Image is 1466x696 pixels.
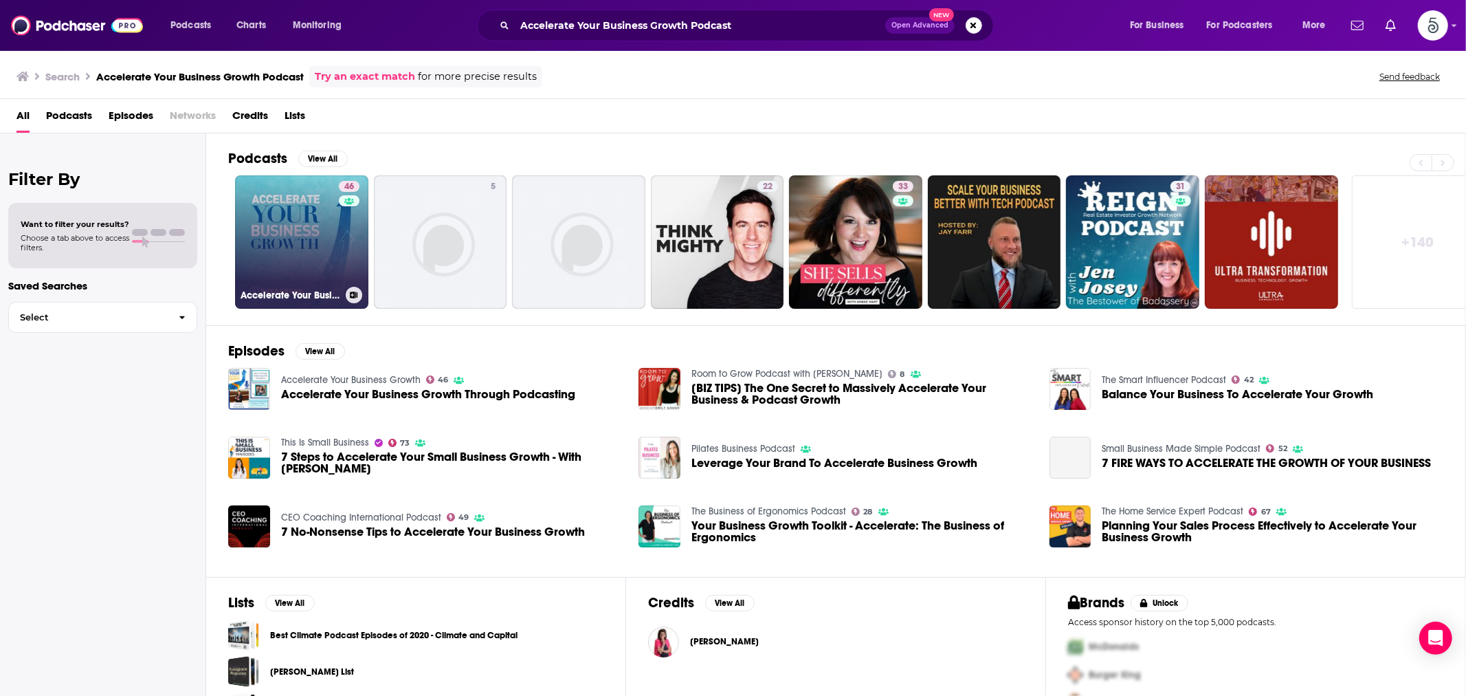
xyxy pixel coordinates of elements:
button: View All [265,595,315,611]
a: Your Business Growth Toolkit - Accelerate: The Business of Ergonomics [691,520,1033,543]
span: Marcus Lohrmann_Religion_Total List [228,656,259,687]
span: 73 [400,440,410,446]
a: Podcasts [46,105,92,133]
a: 42 [1232,376,1254,384]
input: Search podcasts, credits, & more... [515,14,885,36]
span: Choose a tab above to access filters. [21,233,129,252]
a: CreditsView All [648,594,755,611]
span: [PERSON_NAME] [690,636,759,647]
img: Diane Helbig [648,627,679,657]
span: Open Advanced [891,22,948,29]
a: 49 [447,513,469,521]
img: Second Pro Logo [1063,661,1089,689]
a: Accelerate Your Business Growth Through Podcasting [281,389,575,400]
a: ListsView All [228,594,315,611]
a: This Is Small Business [281,437,369,448]
span: 5 [491,180,496,194]
span: 67 [1261,509,1271,515]
a: EpisodesView All [228,342,345,360]
span: 46 [344,180,354,194]
img: Leverage Your Brand To Accelerate Business Growth [638,437,680,479]
button: Diane HelbigDiane Helbig [648,620,1023,664]
a: 33 [893,181,913,192]
div: Open Intercom Messenger [1419,622,1452,655]
a: 31 [1066,175,1199,309]
a: PodcastsView All [228,150,348,167]
a: Best Climate Podcast Episodes of 2020 - Climate and Capital [228,620,259,651]
a: 8 [888,370,905,378]
a: [BIZ TIPS] The One Secret to Massively Accelerate Your Business & Podcast Growth [691,382,1033,406]
span: 46 [438,377,448,383]
span: 22 [763,180,773,194]
a: Balance Your Business To Accelerate Your Growth [1102,389,1373,400]
button: open menu [1120,14,1201,36]
span: 49 [458,514,469,521]
a: 46 [426,376,449,384]
img: [BIZ TIPS] The One Secret to Massively Accelerate Your Business & Podcast Growth [638,368,680,410]
a: 52 [1266,444,1287,453]
a: The Home Service Expert Podcast [1102,505,1243,517]
a: 7 FIRE WAYS TO ACCELERATE THE GROWTH OF YOUR BUSINESS [1102,457,1431,469]
a: CEO Coaching International Podcast [281,512,441,523]
span: McDonalds [1089,641,1139,653]
span: More [1302,16,1326,35]
a: Try an exact match [315,69,415,85]
span: Leverage Your Brand To Accelerate Business Growth [691,457,977,469]
h2: Brands [1068,594,1125,611]
a: 7 Steps to Accelerate Your Small Business Growth - With Amy Porterfield [281,451,623,475]
a: 22 [757,181,778,192]
img: Podchaser - Follow, Share and Rate Podcasts [11,12,143,39]
span: Want to filter your results? [21,219,129,229]
h2: Lists [228,594,254,611]
a: 33 [789,175,922,309]
button: Send feedback [1375,71,1444,83]
span: For Business [1130,16,1184,35]
button: Select [8,302,197,333]
a: Pilates Business Podcast [691,443,795,455]
a: Balance Your Business To Accelerate Your Growth [1049,368,1091,410]
a: Your Business Growth Toolkit - Accelerate: The Business of Ergonomics [638,505,680,547]
span: 7 Steps to Accelerate Your Small Business Growth - With [PERSON_NAME] [281,451,623,475]
h3: Accelerate Your Business Growth [241,290,340,301]
button: View All [298,151,348,167]
a: Best Climate Podcast Episodes of 2020 - Climate and Capital [270,628,518,643]
span: Podcasts [170,16,211,35]
a: Charts [227,14,274,36]
h3: Accelerate Your Business Growth Podcast [96,70,304,83]
button: Show profile menu [1418,10,1448,41]
h2: Episodes [228,342,285,360]
span: Lists [285,105,305,133]
button: View All [705,595,755,611]
span: Burger King [1089,669,1141,681]
img: Planning Your Sales Process Effectively to Accelerate Your Business Growth [1049,505,1091,547]
button: Open AdvancedNew [885,17,955,34]
span: New [929,8,954,21]
a: The Business of Ergonomics Podcast [691,505,846,517]
img: First Pro Logo [1063,633,1089,661]
a: Show notifications dropdown [1380,14,1401,37]
a: 28 [852,508,873,516]
h2: Podcasts [228,150,287,167]
span: 8 [900,371,905,378]
a: 31 [1170,181,1190,192]
button: open menu [1293,14,1343,36]
a: 67 [1249,508,1271,516]
a: All [16,105,30,133]
h2: Credits [648,594,694,611]
button: open menu [161,14,229,36]
h3: Search [45,70,80,83]
a: Credits [232,105,268,133]
a: 5 [374,175,507,309]
img: 7 No-Nonsense Tips to Accelerate Your Business Growth [228,505,270,547]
